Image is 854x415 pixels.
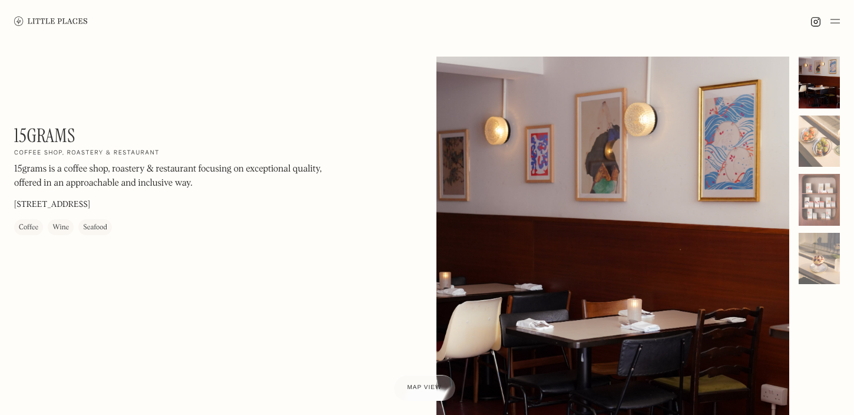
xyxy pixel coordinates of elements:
[408,384,442,391] span: Map view
[14,150,160,158] h2: Coffee shop, roastery & restaurant
[19,222,38,234] div: Coffee
[83,222,107,234] div: Seafood
[393,375,456,401] a: Map view
[14,199,90,212] p: [STREET_ADDRESS]
[52,222,69,234] div: Wine
[14,163,332,191] p: 15grams is a coffee shop, roastery & restaurant focusing on exceptional quality, offered in an ap...
[14,124,75,147] h1: 15grams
